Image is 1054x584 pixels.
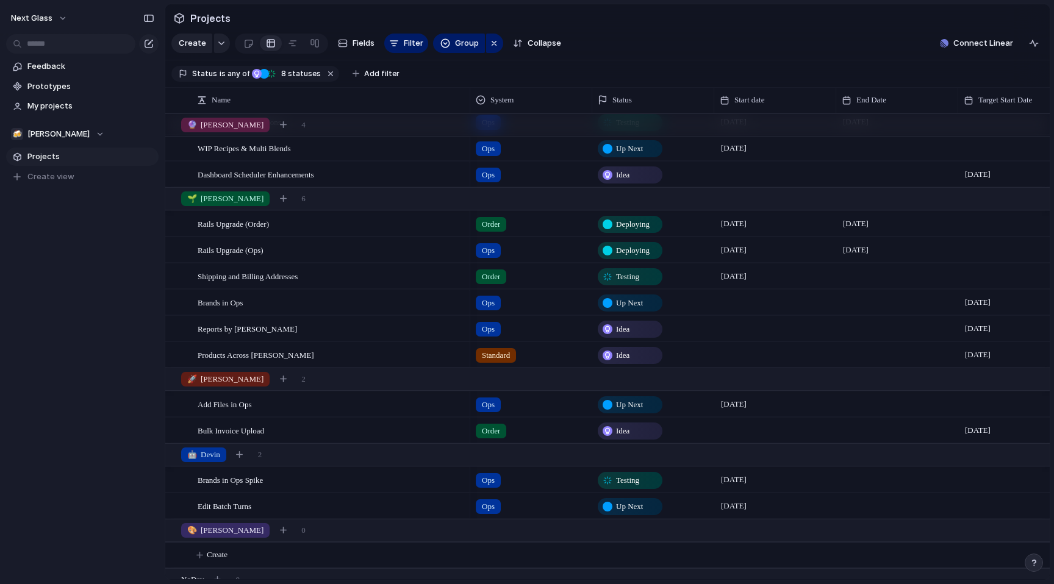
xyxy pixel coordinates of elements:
a: My projects [6,97,159,115]
span: any of [226,68,249,79]
span: Feedback [27,60,154,73]
span: Target Start Date [978,94,1032,106]
span: Idea [616,425,629,437]
span: Status [192,68,217,79]
span: [DATE] [962,167,994,182]
span: Create [179,37,206,49]
span: [PERSON_NAME] [27,128,90,140]
span: [PERSON_NAME] [187,373,263,385]
span: [DATE] [840,216,872,231]
span: 8 [278,69,288,78]
span: Testing [616,271,639,283]
span: Up Next [616,399,643,411]
span: [DATE] [718,243,750,257]
button: Add filter [345,65,407,82]
span: [DATE] [718,397,750,411]
span: Add filter [364,68,400,79]
button: Connect Linear [935,34,1018,52]
a: Projects [6,148,159,166]
span: WIP Recipes & Multi Blends [198,141,291,155]
span: [DATE] [962,423,994,438]
span: is [220,68,226,79]
span: Brands in Ops Spike [198,472,263,486]
button: Filter [384,34,428,53]
span: Group [455,37,479,49]
span: 2 [301,373,306,385]
div: 🍻 [11,128,23,140]
span: Next Glass [11,12,52,24]
span: Add Files in Ops [198,397,251,411]
span: Fields [353,37,375,49]
span: Ops [482,323,495,335]
button: Collapse [508,34,566,53]
span: 🎨 [187,525,197,535]
span: Dashboard Scheduler Enhancements [198,167,314,181]
span: Order [482,271,500,283]
span: Reports by [PERSON_NAME] [198,321,297,335]
span: Projects [27,151,154,163]
span: 🔮 [187,120,197,129]
button: Fields [333,34,379,53]
button: 8 statuses [251,67,323,80]
span: Create [207,549,228,561]
span: Ops [482,399,495,411]
span: Status [612,94,632,106]
span: 2 [258,449,262,461]
span: Order [482,218,500,230]
span: Projects [188,7,233,29]
span: Idea [616,323,629,335]
span: [DATE] [718,269,750,283]
span: Testing [616,474,639,486]
span: Order [482,425,500,437]
span: Products Across [PERSON_NAME] [198,347,314,361]
span: My projects [27,100,154,112]
button: Create [171,34,212,53]
span: [PERSON_NAME] [187,119,263,131]
span: Up Next [616,297,643,309]
a: Prototypes [6,77,159,96]
button: isany of [217,67,252,80]
span: Start date [734,94,764,106]
span: Ops [482,169,495,181]
button: Create view [6,168,159,186]
span: statuses [278,68,321,79]
span: Ops [482,143,495,155]
span: [DATE] [962,321,994,336]
span: 0 [301,524,306,536]
span: Collapse [528,37,561,49]
span: Deploying [616,244,650,257]
span: Idea [616,349,629,361]
span: [PERSON_NAME] [187,524,263,536]
span: 🤖 [187,450,197,459]
button: Group [433,34,485,53]
span: Ops [482,500,495,513]
span: [DATE] [718,141,750,155]
span: Ops [482,474,495,486]
span: Devin [187,449,220,461]
span: End Date [856,94,886,106]
span: Deploying [616,218,650,230]
span: [DATE] [718,499,750,513]
span: Idea [616,169,629,181]
span: 6 [301,193,306,205]
span: [DATE] [718,216,750,231]
span: 🌱 [187,194,197,203]
span: Filter [404,37,423,49]
span: Connect Linear [953,37,1013,49]
span: [DATE] [718,472,750,487]
span: 4 [301,119,306,131]
button: Next Glass [5,9,74,28]
span: Up Next [616,500,643,513]
a: Feedback [6,57,159,76]
span: Create view [27,171,74,183]
span: Brands in Ops [198,295,243,309]
span: Rails Upgrade (Order) [198,216,269,230]
span: Up Next [616,143,643,155]
button: 🍻[PERSON_NAME] [6,125,159,143]
span: [PERSON_NAME] [187,193,263,205]
span: Bulk Invoice Upload [198,423,264,437]
span: System [490,94,514,106]
span: Rails Upgrade (Ops) [198,243,263,257]
span: Ops [482,244,495,257]
span: Name [212,94,231,106]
